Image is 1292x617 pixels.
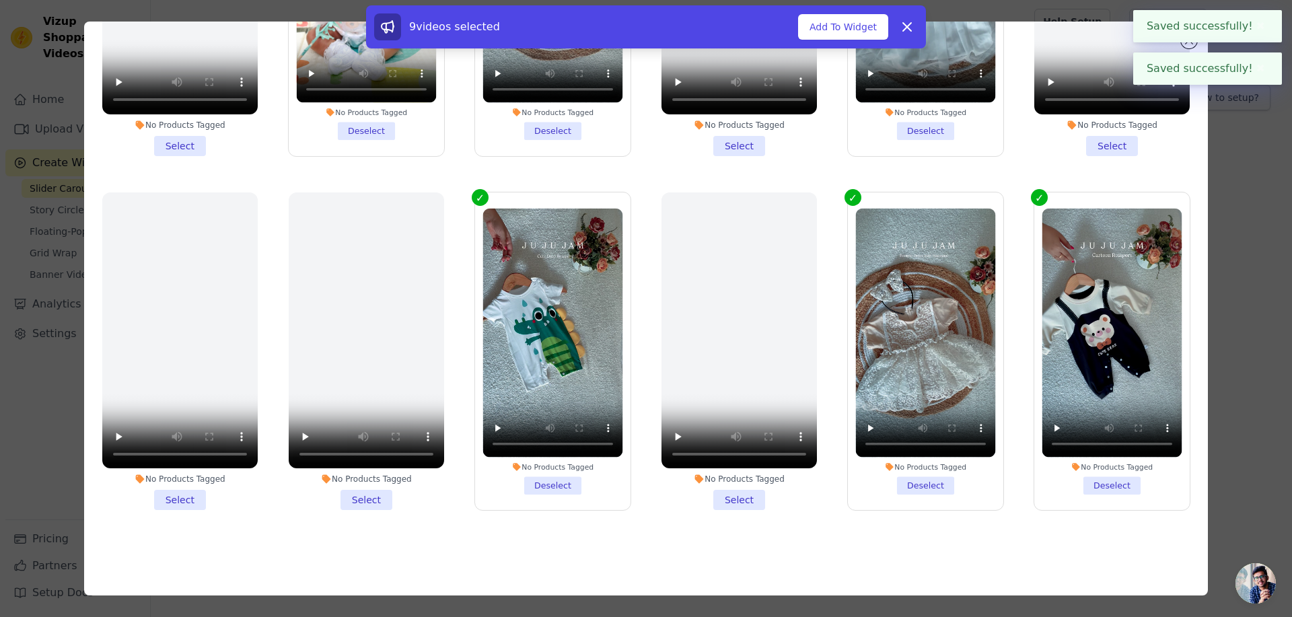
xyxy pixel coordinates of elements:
[296,107,436,116] div: No Products Tagged
[1253,18,1268,34] button: Close
[1042,462,1182,471] div: No Products Tagged
[661,120,817,131] div: No Products Tagged
[482,107,622,116] div: No Products Tagged
[1235,563,1276,604] a: Open chat
[102,120,258,131] div: No Products Tagged
[102,474,258,484] div: No Products Tagged
[856,107,996,116] div: No Products Tagged
[409,20,500,33] span: 9 videos selected
[1253,61,1268,77] button: Close
[482,462,622,471] div: No Products Tagged
[1133,10,1282,42] div: Saved successfully!
[798,14,888,40] button: Add To Widget
[856,462,996,471] div: No Products Tagged
[289,474,444,484] div: No Products Tagged
[1133,52,1282,85] div: Saved successfully!
[1034,120,1190,131] div: No Products Tagged
[661,474,817,484] div: No Products Tagged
